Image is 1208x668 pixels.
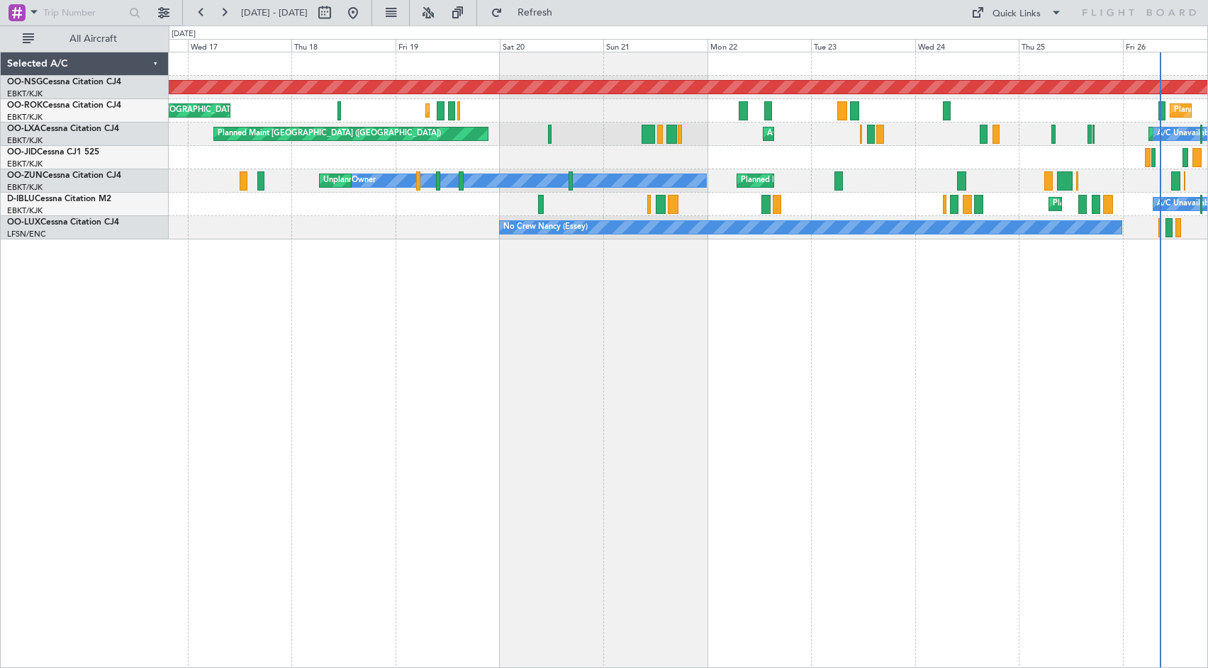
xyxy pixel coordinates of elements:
[43,2,125,23] input: Trip Number
[7,148,99,157] a: OO-JIDCessna CJ1 525
[7,182,43,193] a: EBKT/KJK
[7,135,43,146] a: EBKT/KJK
[915,39,1019,52] div: Wed 24
[503,217,588,238] div: No Crew Nancy (Essey)
[484,1,569,24] button: Refresh
[352,170,376,191] div: Owner
[7,125,40,133] span: OO-LXA
[7,229,46,239] a: LFSN/ENC
[811,39,915,52] div: Tue 23
[7,171,121,180] a: OO-ZUNCessna Citation CJ4
[323,170,552,191] div: Unplanned Maint [GEOGRAPHIC_DATA]-[GEOGRAPHIC_DATA]
[218,123,441,145] div: Planned Maint [GEOGRAPHIC_DATA] ([GEOGRAPHIC_DATA])
[396,39,500,52] div: Fri 19
[7,101,43,110] span: OO-ROK
[992,7,1041,21] div: Quick Links
[603,39,708,52] div: Sun 21
[7,195,111,203] a: D-IBLUCessna Citation M2
[241,6,308,19] span: [DATE] - [DATE]
[505,8,565,18] span: Refresh
[1019,39,1123,52] div: Thu 25
[7,205,43,216] a: EBKT/KJK
[7,195,35,203] span: D-IBLU
[7,148,37,157] span: OO-JID
[37,34,150,44] span: All Aircraft
[7,78,121,86] a: OO-NSGCessna Citation CJ4
[7,112,43,123] a: EBKT/KJK
[7,218,119,227] a: OO-LUXCessna Citation CJ4
[708,39,812,52] div: Mon 22
[7,171,43,180] span: OO-ZUN
[741,170,906,191] div: Planned Maint Kortrijk-[GEOGRAPHIC_DATA]
[7,78,43,86] span: OO-NSG
[7,101,121,110] a: OO-ROKCessna Citation CJ4
[188,39,292,52] div: Wed 17
[767,123,922,145] div: AOG Maint Kortrijk-[GEOGRAPHIC_DATA]
[964,1,1069,24] button: Quick Links
[500,39,604,52] div: Sat 20
[7,218,40,227] span: OO-LUX
[7,125,119,133] a: OO-LXACessna Citation CJ4
[7,159,43,169] a: EBKT/KJK
[16,28,154,50] button: All Aircraft
[7,89,43,99] a: EBKT/KJK
[172,28,196,40] div: [DATE]
[291,39,396,52] div: Thu 18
